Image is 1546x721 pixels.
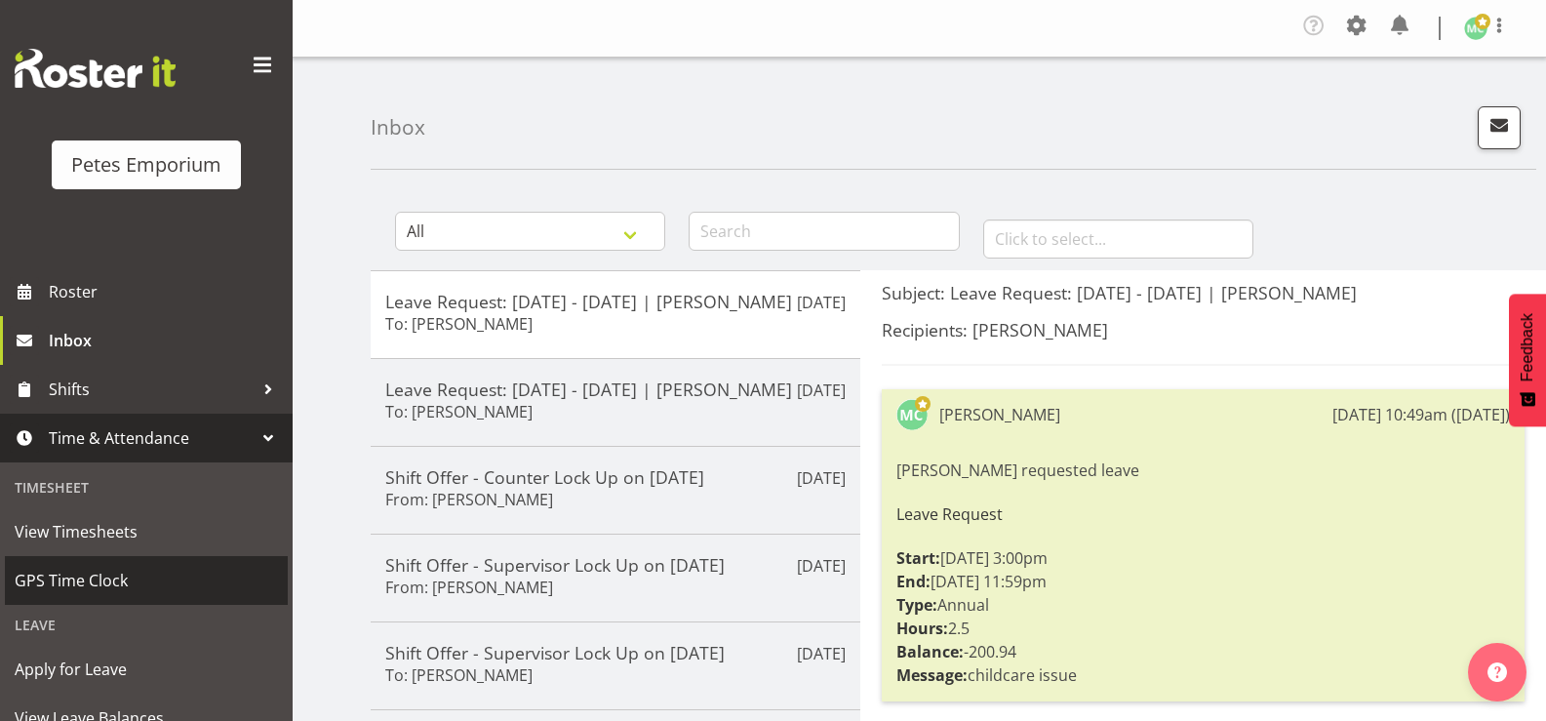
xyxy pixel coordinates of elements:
[385,402,533,421] h6: To: [PERSON_NAME]
[385,554,846,576] h5: Shift Offer - Supervisor Lock Up on [DATE]
[1332,403,1510,426] div: [DATE] 10:49am ([DATE])
[882,319,1525,340] h5: Recipients: [PERSON_NAME]
[385,466,846,488] h5: Shift Offer - Counter Lock Up on [DATE]
[49,326,283,355] span: Inbox
[385,665,533,685] h6: To: [PERSON_NAME]
[689,212,959,251] input: Search
[896,571,931,592] strong: End:
[385,642,846,663] h5: Shift Offer - Supervisor Lock Up on [DATE]
[896,547,940,569] strong: Start:
[1487,662,1507,682] img: help-xxl-2.png
[896,454,1510,692] div: [PERSON_NAME] requested leave [DATE] 3:00pm [DATE] 11:59pm Annual 2.5 -200.94 childcare issue
[5,556,288,605] a: GPS Time Clock
[71,150,221,180] div: Petes Emporium
[15,655,278,684] span: Apply for Leave
[15,566,278,595] span: GPS Time Clock
[797,466,846,490] p: [DATE]
[896,399,928,430] img: melissa-cowen2635.jpg
[385,578,553,597] h6: From: [PERSON_NAME]
[49,423,254,453] span: Time & Attendance
[896,664,968,686] strong: Message:
[896,618,948,639] strong: Hours:
[797,642,846,665] p: [DATE]
[797,554,846,578] p: [DATE]
[385,314,533,334] h6: To: [PERSON_NAME]
[385,291,846,312] h5: Leave Request: [DATE] - [DATE] | [PERSON_NAME]
[5,645,288,694] a: Apply for Leave
[385,490,553,509] h6: From: [PERSON_NAME]
[5,467,288,507] div: Timesheet
[5,605,288,645] div: Leave
[385,379,846,400] h5: Leave Request: [DATE] - [DATE] | [PERSON_NAME]
[15,517,278,546] span: View Timesheets
[15,49,176,88] img: Rosterit website logo
[797,379,846,402] p: [DATE]
[5,507,288,556] a: View Timesheets
[797,291,846,314] p: [DATE]
[1509,294,1546,426] button: Feedback - Show survey
[896,641,964,662] strong: Balance:
[983,220,1253,259] input: Click to select...
[49,277,283,306] span: Roster
[1519,313,1536,381] span: Feedback
[939,403,1060,426] div: [PERSON_NAME]
[896,594,937,616] strong: Type:
[371,116,425,139] h4: Inbox
[882,282,1525,303] h5: Subject: Leave Request: [DATE] - [DATE] | [PERSON_NAME]
[49,375,254,404] span: Shifts
[1464,17,1487,40] img: melissa-cowen2635.jpg
[896,505,1510,523] h6: Leave Request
